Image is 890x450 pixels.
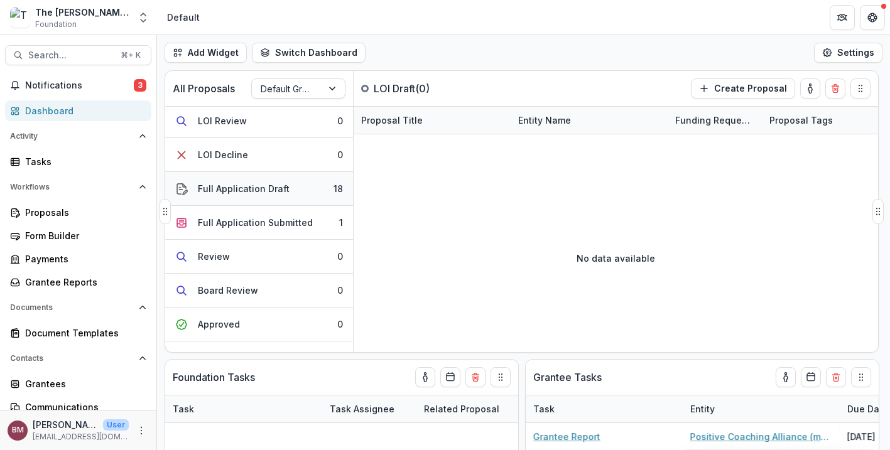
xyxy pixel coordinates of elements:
[198,216,313,229] div: Full Application Submitted
[337,351,343,365] div: 0
[165,341,353,375] button: Full Application Declined0
[165,308,353,341] button: Approved0
[683,402,722,415] div: Entity
[339,216,343,229] div: 1
[814,43,882,63] button: Settings
[337,148,343,161] div: 0
[337,114,343,127] div: 0
[533,370,602,385] p: Grantee Tasks
[5,100,151,121] a: Dashboard
[25,377,141,390] div: Grantees
[165,274,353,308] button: Board Review0
[198,148,248,161] div: LOI Decline
[10,132,134,141] span: Activity
[33,431,129,442] p: [EMAIL_ADDRESS][DOMAIN_NAME]
[5,297,151,318] button: Open Documents
[28,50,113,61] span: Search...
[511,114,578,127] div: Entity Name
[860,5,885,30] button: Get Help
[354,114,430,127] div: Proposal Title
[668,107,762,134] div: Funding Requested
[134,423,149,438] button: More
[533,430,600,443] a: Grantee Report
[872,199,884,224] button: Drag
[337,318,343,331] div: 0
[25,155,141,168] div: Tasks
[5,272,151,292] a: Grantee Reports
[198,351,307,365] div: Full Application Declined
[337,250,343,263] div: 0
[165,395,322,422] div: Task
[322,402,402,415] div: Task Assignee
[165,138,353,172] button: LOI Decline0
[668,114,762,127] div: Funding Requested
[198,182,290,195] div: Full Application Draft
[526,402,562,415] div: Task
[165,172,353,206] button: Full Application Draft18
[526,395,683,422] div: Task
[134,5,152,30] button: Open entity switcher
[25,206,141,219] div: Proposals
[374,81,468,96] p: LOI Draft ( 0 )
[25,326,141,340] div: Document Templates
[162,8,205,26] nav: breadcrumb
[5,225,151,246] a: Form Builder
[252,43,366,63] button: Switch Dashboard
[35,6,129,19] div: The [PERSON_NAME] and [PERSON_NAME] Foundation
[690,430,832,443] a: Positive Coaching Alliance (merged org with Coaching Corps)
[511,107,668,134] div: Entity Name
[160,199,171,224] button: Drag
[5,126,151,146] button: Open Activity
[337,284,343,297] div: 0
[10,183,134,191] span: Workflows
[440,367,460,387] button: Calendar
[776,367,796,387] button: toggle-assigned-to-me
[354,107,511,134] div: Proposal Title
[173,370,255,385] p: Foundation Tasks
[800,78,820,99] button: toggle-assigned-to-me
[5,45,151,65] button: Search...
[683,395,840,422] div: Entity
[25,229,141,242] div: Form Builder
[165,206,353,240] button: Full Application Submitted1
[762,114,840,127] div: Proposal Tags
[850,78,871,99] button: Drag
[25,252,141,265] div: Payments
[33,418,98,431] p: [PERSON_NAME]
[103,419,129,431] p: User
[416,395,573,422] div: Related Proposal
[25,104,141,117] div: Dashboard
[165,240,353,274] button: Review0
[691,78,795,99] button: Create Proposal
[5,75,151,95] button: Notifications3
[830,5,855,30] button: Partners
[5,373,151,394] a: Grantees
[12,426,24,434] div: Bethanie Milteer
[10,354,134,363] span: Contacts
[198,284,258,297] div: Board Review
[322,395,416,422] div: Task Assignee
[35,19,77,30] span: Foundation
[165,402,202,415] div: Task
[5,151,151,172] a: Tasks
[5,348,151,368] button: Open Contacts
[198,318,240,331] div: Approved
[801,367,821,387] button: Calendar
[491,367,511,387] button: Drag
[826,367,846,387] button: Delete card
[25,276,141,289] div: Grantee Reports
[415,367,435,387] button: toggle-assigned-to-me
[851,367,871,387] button: Drag
[198,250,230,263] div: Review
[165,43,247,63] button: Add Widget
[465,367,486,387] button: Delete card
[5,249,151,269] a: Payments
[173,81,235,96] p: All Proposals
[25,400,141,414] div: Communications
[577,252,655,265] p: No data available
